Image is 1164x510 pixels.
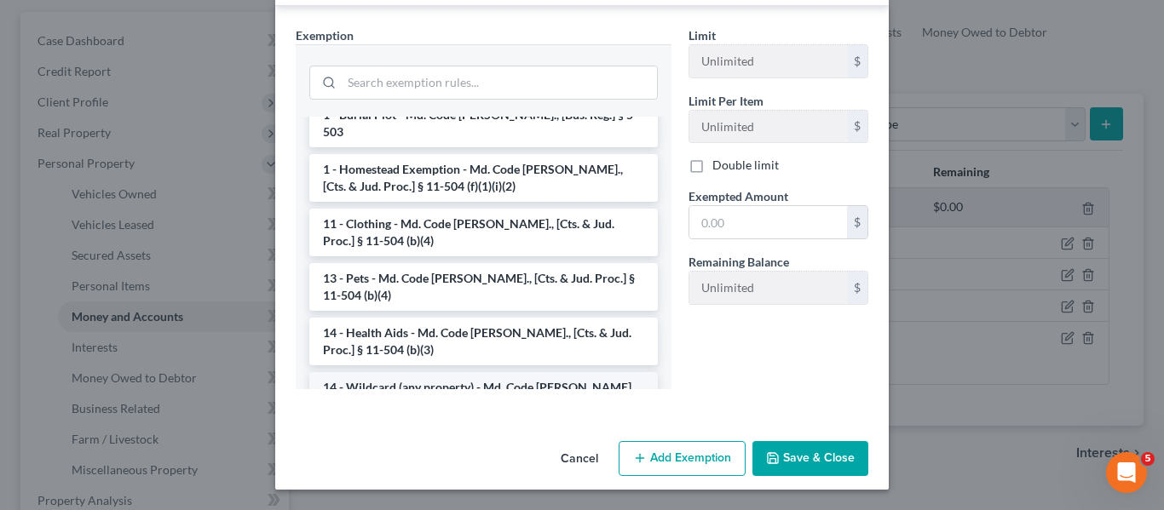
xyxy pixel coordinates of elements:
[847,111,867,143] div: $
[342,66,657,99] input: Search exemption rules...
[619,441,746,477] button: Add Exemption
[689,189,788,203] span: Exempted Amount
[547,443,612,477] button: Cancel
[309,318,658,365] li: 14 - Health Aids - Md. Code [PERSON_NAME]., [Cts. & Jud. Proc.] § 11-504 (b)(3)
[1141,452,1155,466] span: 5
[296,28,354,43] span: Exemption
[752,441,868,477] button: Save & Close
[689,206,847,238] input: 0.00
[689,92,764,110] label: Limit Per Item
[712,157,779,174] label: Double limit
[689,45,847,77] input: --
[689,28,716,43] span: Limit
[309,100,658,147] li: 1 - Burial Plot - Md. Code [PERSON_NAME]., [Bus. Reg.] § 5-503
[689,272,847,304] input: --
[689,111,847,143] input: --
[847,272,867,304] div: $
[309,372,658,420] li: 14 - Wildcard (any property) - Md. Code [PERSON_NAME]., [Cts. & Jud. Proc.] § 11-504 (f)(1)(i)(1)
[847,206,867,238] div: $
[309,154,658,202] li: 1 - Homestead Exemption - Md. Code [PERSON_NAME]., [Cts. & Jud. Proc.] § 11-504 (f)(1)(i)(2)
[1106,452,1147,493] iframe: Intercom live chat
[847,45,867,77] div: $
[689,253,789,271] label: Remaining Balance
[309,263,658,311] li: 13 - Pets - Md. Code [PERSON_NAME]., [Cts. & Jud. Proc.] § 11-504 (b)(4)
[309,209,658,256] li: 11 - Clothing - Md. Code [PERSON_NAME]., [Cts. & Jud. Proc.] § 11-504 (b)(4)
